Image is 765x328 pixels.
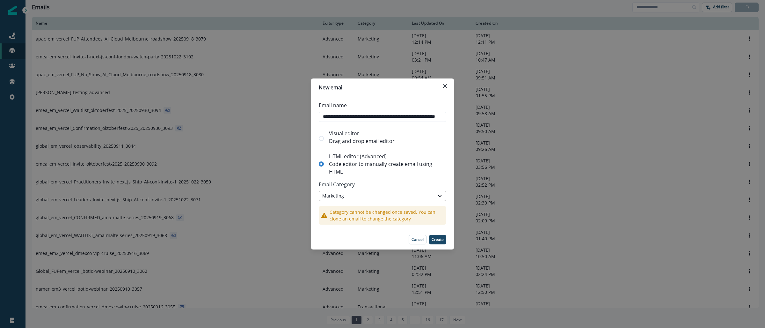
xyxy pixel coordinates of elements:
[319,84,344,91] p: New email
[319,178,446,191] p: Email Category
[319,101,347,109] p: Email name
[429,235,446,244] button: Create
[329,153,444,160] p: HTML editor (Advanced)
[329,160,444,175] p: Code editor to manually create email using HTML
[412,237,424,242] p: Cancel
[330,209,444,222] p: Category cannot be changed once saved. You can clone an email to change the category
[432,237,444,242] p: Create
[329,130,395,137] p: Visual editor
[322,192,431,199] div: Marketing
[329,137,395,145] p: Drag and drop email editor
[440,81,450,91] button: Close
[409,235,426,244] button: Cancel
